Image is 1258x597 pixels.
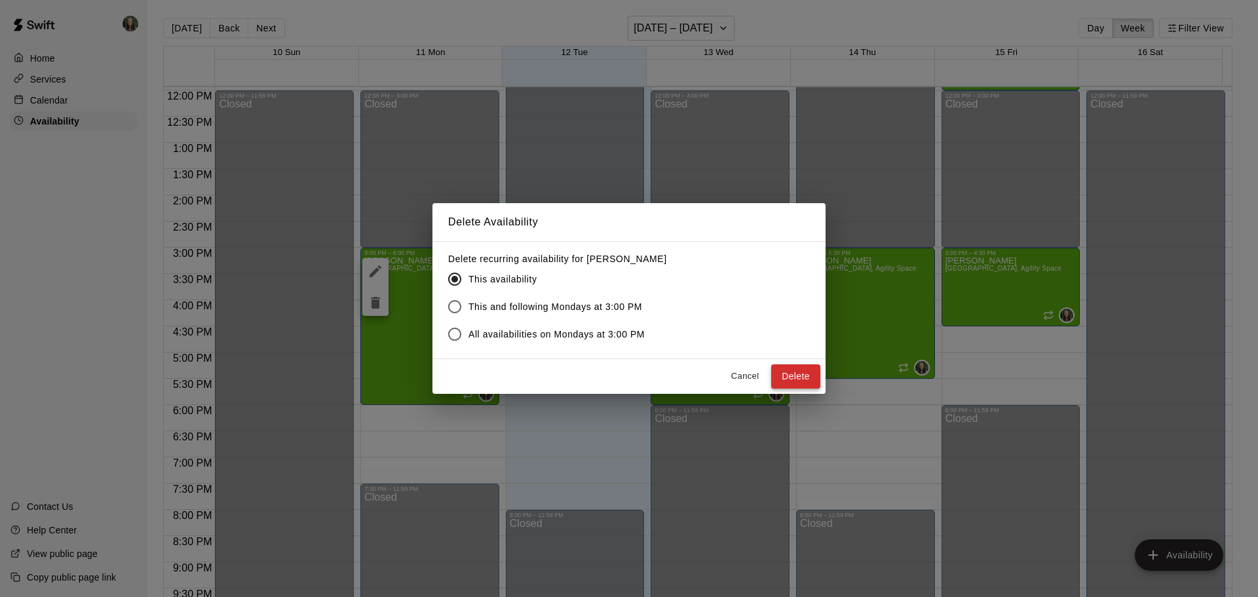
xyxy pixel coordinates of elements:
h2: Delete Availability [432,203,826,241]
label: Delete recurring availability for [PERSON_NAME] [448,252,667,265]
span: All availabilities on Mondays at 3:00 PM [468,328,645,341]
button: Delete [771,364,820,389]
button: Cancel [724,366,766,387]
span: This availability [468,273,537,286]
span: This and following Mondays at 3:00 PM [468,300,642,314]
